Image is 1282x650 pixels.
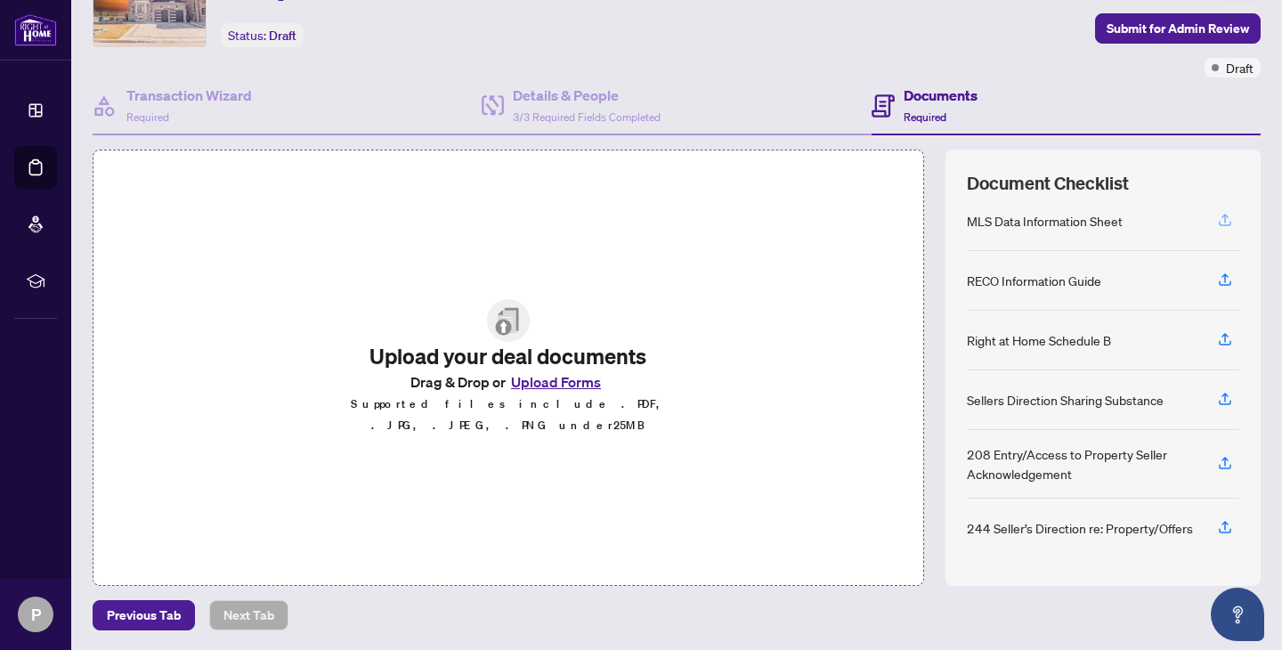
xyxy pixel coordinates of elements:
p: Supported files include .PDF, .JPG, .JPEG, .PNG under 25 MB [337,394,680,436]
div: RECO Information Guide [967,271,1101,290]
h4: Transaction Wizard [126,85,252,106]
button: Previous Tab [93,600,195,630]
span: Required [126,110,169,124]
span: Submit for Admin Review [1107,14,1249,43]
span: Document Checklist [967,171,1129,196]
div: MLS Data Information Sheet [967,211,1123,231]
h4: Documents [904,85,978,106]
h2: Upload your deal documents [337,342,680,370]
span: 3/3 Required Fields Completed [513,110,661,124]
div: Status: [221,23,304,47]
div: Sellers Direction Sharing Substance [967,390,1164,410]
span: Drag & Drop or [410,370,606,394]
button: Upload Forms [506,370,606,394]
span: Previous Tab [107,601,181,630]
span: P [31,602,41,627]
div: 244 Seller’s Direction re: Property/Offers [967,518,1193,538]
span: Draft [269,28,296,44]
img: logo [14,13,57,46]
button: Submit for Admin Review [1095,13,1261,44]
div: Right at Home Schedule B [967,330,1111,350]
img: File Upload [487,299,530,342]
button: Open asap [1211,588,1264,641]
div: 208 Entry/Access to Property Seller Acknowledgement [967,444,1197,483]
span: File UploadUpload your deal documentsDrag & Drop orUpload FormsSupported files include .PDF, .JPG... [322,285,694,451]
span: Required [904,110,946,124]
span: Draft [1226,58,1254,77]
h4: Details & People [513,85,661,106]
button: Next Tab [209,600,288,630]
